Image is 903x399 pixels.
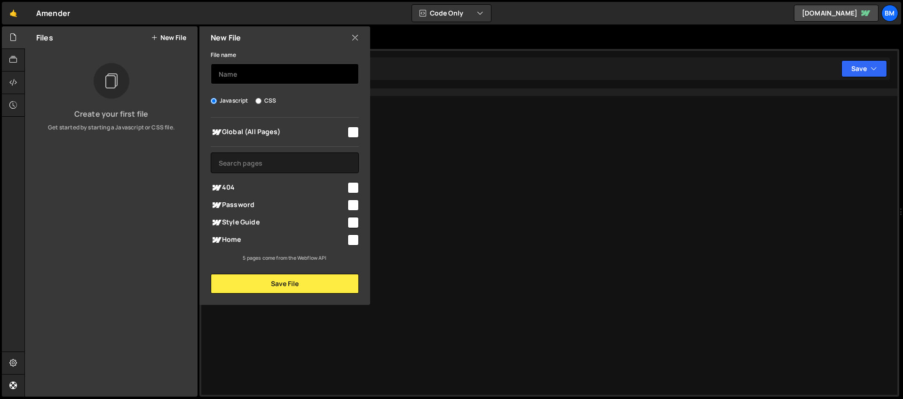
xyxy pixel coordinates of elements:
label: CSS [255,96,276,105]
label: File name [211,50,236,60]
button: Save [841,60,887,77]
label: Javascript [211,96,248,105]
button: Save File [211,274,359,294]
button: Code Only [412,5,491,22]
h2: Files [36,32,53,43]
a: 🤙 [2,2,25,24]
div: Amender [36,8,70,19]
h2: New File [211,32,241,43]
p: Get started by starting a Javascript or CSS file. [32,123,190,132]
button: New File [151,34,186,41]
span: Home [211,234,346,246]
small: 5 pages come from the Webflow API [243,255,326,261]
a: bm [881,5,898,22]
input: Javascript [211,98,217,104]
a: [DOMAIN_NAME] [794,5,879,22]
span: Global (All Pages) [211,127,346,138]
input: Name [211,64,359,84]
span: 404 [211,182,346,193]
input: CSS [255,98,261,104]
h3: Create your first file [32,110,190,118]
input: Search pages [211,152,359,173]
span: Style Guide [211,217,346,228]
span: Password [211,199,346,211]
